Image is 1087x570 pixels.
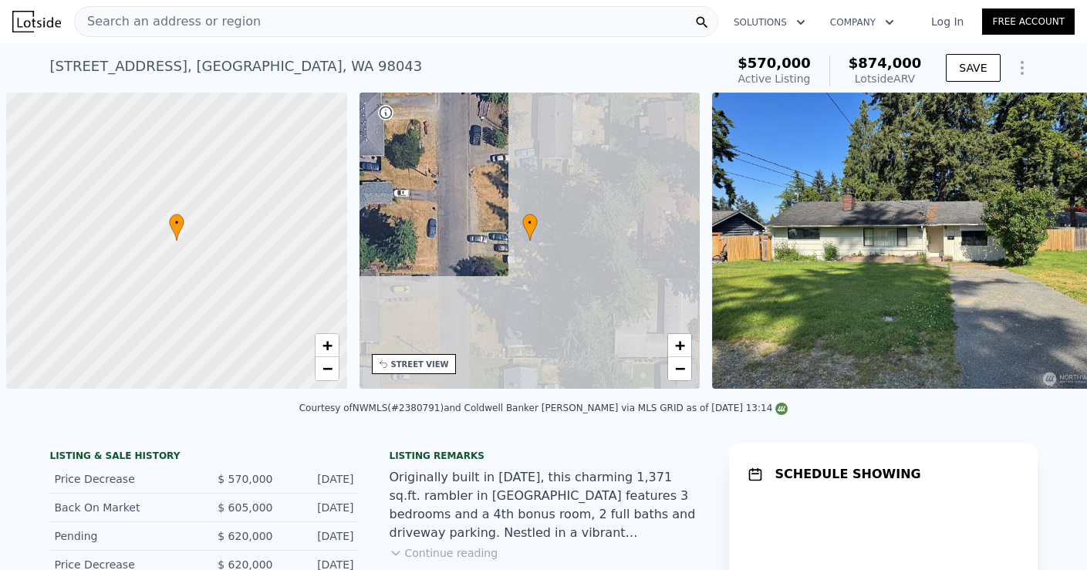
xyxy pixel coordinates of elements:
span: + [322,336,332,355]
h1: SCHEDULE SHOWING [775,465,921,484]
button: SAVE [946,54,1000,82]
a: Zoom out [668,357,691,380]
div: [DATE] [285,500,354,515]
a: Zoom in [316,334,339,357]
button: Company [818,8,906,36]
a: Log In [913,14,982,29]
div: Listing remarks [390,450,698,462]
span: Active Listing [738,73,811,85]
span: $ 605,000 [218,501,272,514]
div: Price Decrease [55,471,192,487]
img: NWMLS Logo [775,403,788,415]
div: [STREET_ADDRESS] , [GEOGRAPHIC_DATA] , WA 98043 [50,56,423,77]
span: + [675,336,685,355]
span: $ 570,000 [218,473,272,485]
div: Lotside ARV [849,71,922,86]
span: $874,000 [849,55,922,71]
div: Courtesy of NWMLS (#2380791) and Coldwell Banker [PERSON_NAME] via MLS GRID as of [DATE] 13:14 [299,403,788,413]
button: Show Options [1007,52,1038,83]
span: − [675,359,685,378]
div: Back On Market [55,500,192,515]
div: • [169,214,184,241]
span: $ 620,000 [218,530,272,542]
span: Search an address or region [75,12,261,31]
div: STREET VIEW [391,359,449,370]
span: $570,000 [738,55,811,71]
div: [DATE] [285,528,354,544]
a: Free Account [982,8,1075,35]
div: • [522,214,538,241]
span: • [169,216,184,230]
div: Originally built in [DATE], this charming 1,371 sq.ft. rambler in [GEOGRAPHIC_DATA] features 3 be... [390,468,698,542]
a: Zoom out [316,357,339,380]
span: − [322,359,332,378]
img: Lotside [12,11,61,32]
div: Pending [55,528,192,544]
a: Zoom in [668,334,691,357]
div: [DATE] [285,471,354,487]
button: Solutions [721,8,818,36]
div: LISTING & SALE HISTORY [50,450,359,465]
span: • [522,216,538,230]
button: Continue reading [390,545,498,561]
